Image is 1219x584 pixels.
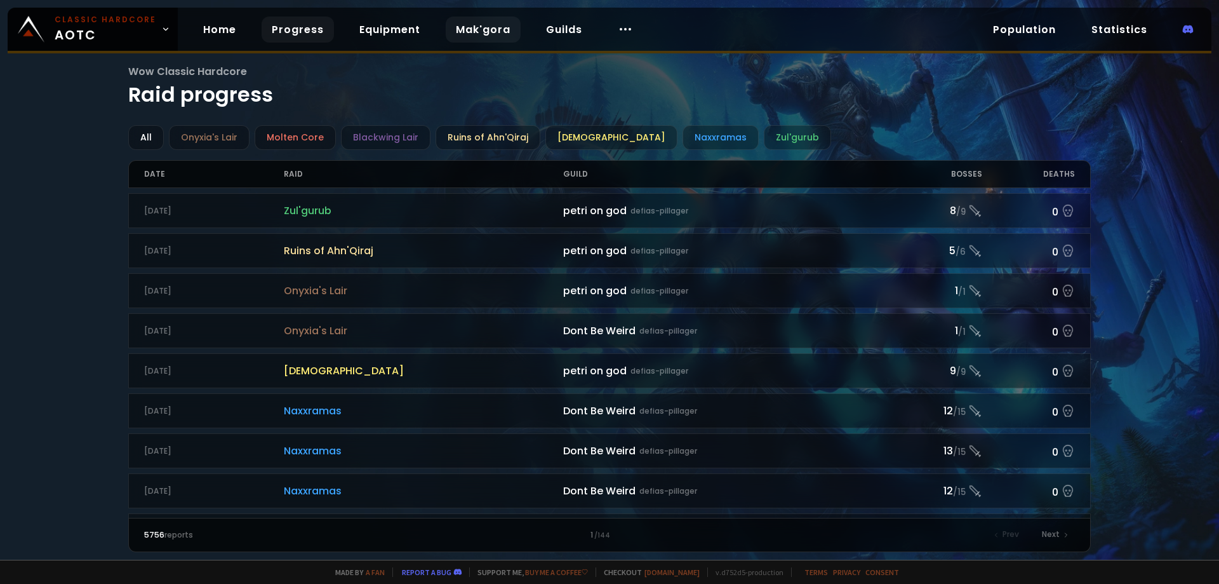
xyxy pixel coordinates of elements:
div: [DATE] [144,486,284,497]
div: Dont Be Weird [563,443,889,459]
a: Classic HardcoreAOTC [8,8,178,51]
div: [DATE] [144,405,284,417]
a: [DATE][DEMOGRAPHIC_DATA]petri on goddefias-pillager9/90 [128,353,1091,388]
div: Naxxramas [683,125,759,150]
small: defias-pillager [639,486,697,497]
small: / 6 [956,246,966,259]
span: Support me, [469,567,588,577]
small: / 15 [953,446,966,459]
a: Report a bug [402,567,451,577]
small: / 1 [958,286,966,299]
div: Deaths [982,161,1076,187]
a: [DATE]NaxxramasDont Be Weirddefias-pillager12/150 [128,473,1091,508]
small: / 9 [956,366,966,379]
small: defias-pillager [630,245,688,257]
a: Buy me a coffee [525,567,588,577]
span: Made by [328,567,385,577]
small: defias-pillager [639,405,697,417]
div: Blackwing Lair [341,125,430,150]
small: defias-pillager [639,325,697,337]
div: 0 [982,241,1076,260]
a: a fan [366,567,385,577]
span: v. d752d5 - production [707,567,783,577]
span: Naxxramas [284,403,563,419]
div: 1 [889,283,982,299]
div: 8 [889,203,982,219]
div: [DATE] [144,365,284,377]
div: Date [144,161,284,187]
div: 1 [376,529,842,541]
a: [DOMAIN_NAME] [644,567,700,577]
div: reports [144,529,377,541]
h1: Raid progress [128,64,1091,110]
div: petri on god [563,203,889,219]
div: [DATE] [144,245,284,257]
div: Prev [987,526,1027,544]
small: defias-pillager [630,205,688,217]
a: Equipment [349,17,430,43]
div: 0 [982,362,1076,380]
a: [DATE]Onyxia's LairDont Be Weirddefias-pillager1/10 [128,313,1091,348]
small: / 144 [594,531,610,541]
div: Ruins of Ahn'Qiraj [436,125,540,150]
small: defias-pillager [630,285,688,297]
div: 0 [982,402,1076,420]
div: 0 [982,322,1076,340]
a: Terms [804,567,828,577]
div: Onyxia's Lair [169,125,250,150]
a: Home [193,17,246,43]
span: Naxxramas [284,483,563,499]
span: [DEMOGRAPHIC_DATA] [284,363,563,379]
div: petri on god [563,283,889,299]
a: Privacy [833,567,860,577]
span: Ruins of Ahn'Qiraj [284,243,563,259]
a: Progress [262,17,334,43]
div: petri on god [563,363,889,379]
a: [DATE]NaxxramasDont Be Weirddefias-pillager12/150 [128,393,1091,428]
div: 1 [889,323,982,339]
div: Molten Core [255,125,336,150]
div: 13 [889,443,982,459]
div: 0 [982,442,1076,460]
div: All [128,125,164,150]
div: Guild [563,161,889,187]
div: 0 [982,201,1076,220]
span: 5756 [144,529,164,540]
div: 12 [889,483,982,499]
small: / 15 [953,406,966,419]
span: Checkout [596,567,700,577]
span: AOTC [55,14,156,44]
div: Dont Be Weird [563,323,889,339]
div: [DEMOGRAPHIC_DATA] [545,125,677,150]
a: Statistics [1081,17,1157,43]
div: [DATE] [144,325,284,337]
div: [DATE] [144,205,284,217]
small: defias-pillager [639,445,697,457]
div: 0 [982,282,1076,300]
small: / 9 [956,206,966,219]
div: Raid [284,161,563,187]
a: [DATE]Ruins of Ahn'Qirajpetri on goddefias-pillager5/60 [128,233,1091,268]
a: [DATE]NaxxramasDont Be Weirddefias-pillager13/150 [128,433,1091,468]
span: Naxxramas [284,443,563,459]
span: Zul'gurub [284,203,563,219]
small: Classic Hardcore [55,14,156,25]
a: Mak'gora [446,17,521,43]
div: Dont Be Weird [563,483,889,499]
small: defias-pillager [630,365,688,377]
span: Onyxia's Lair [284,283,563,299]
div: 0 [982,482,1076,500]
div: 5 [889,243,982,259]
a: Consent [865,567,899,577]
div: Dont Be Weird [563,403,889,419]
div: [DATE] [144,445,284,457]
a: [DATE]Zul'gurubpetri on goddefias-pillager8/90 [128,193,1091,228]
a: [DATE]Zul'gurubHC Elitedefias-pillager9/90 [128,513,1091,548]
div: Bosses [889,161,982,187]
a: [DATE]Onyxia's Lairpetri on goddefias-pillager1/10 [128,273,1091,308]
div: Zul'gurub [764,125,831,150]
div: Next [1034,526,1075,544]
span: Wow Classic Hardcore [128,64,1091,79]
div: petri on god [563,243,889,259]
small: / 15 [953,486,966,499]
